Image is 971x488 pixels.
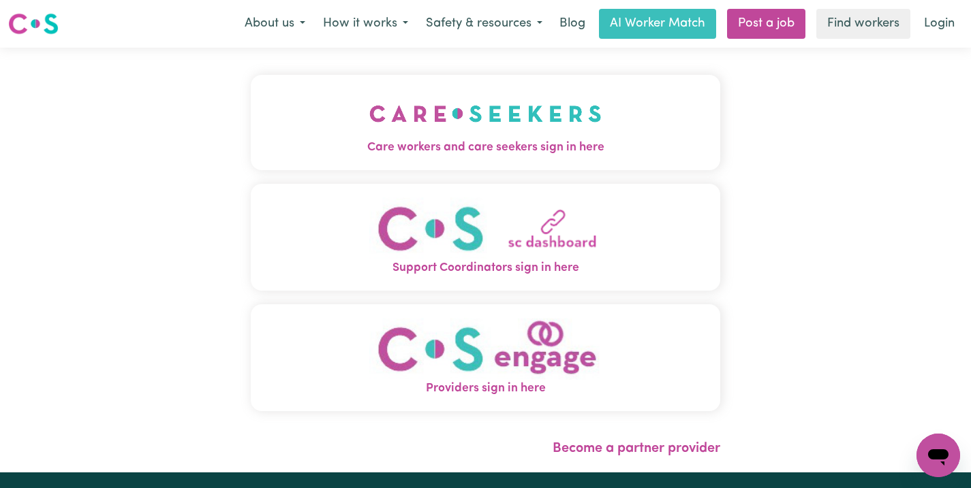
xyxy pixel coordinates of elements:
[8,12,59,36] img: Careseekers logo
[916,434,960,477] iframe: Button to launch messaging window
[251,184,720,291] button: Support Coordinators sign in here
[314,10,417,38] button: How it works
[551,9,594,39] a: Blog
[916,9,963,39] a: Login
[251,139,720,157] span: Care workers and care seekers sign in here
[417,10,551,38] button: Safety & resources
[236,10,314,38] button: About us
[599,9,716,39] a: AI Worker Match
[251,259,720,277] span: Support Coordinators sign in here
[553,442,720,455] a: Become a partner provider
[251,380,720,397] span: Providers sign in here
[727,9,805,39] a: Post a job
[251,304,720,411] button: Providers sign in here
[8,8,59,39] a: Careseekers logo
[251,75,720,170] button: Care workers and care seekers sign in here
[816,9,910,39] a: Find workers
